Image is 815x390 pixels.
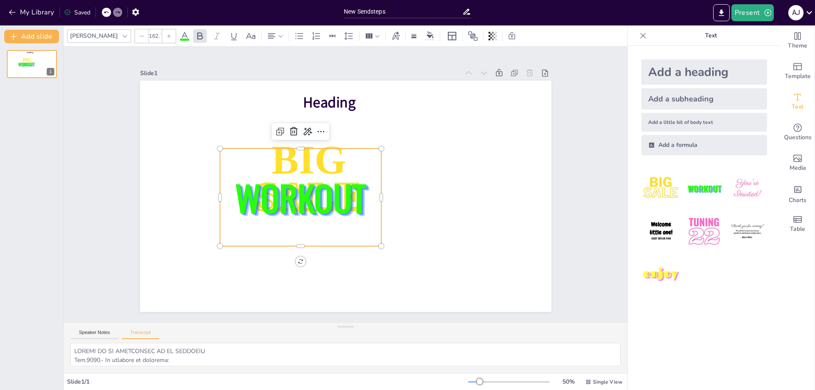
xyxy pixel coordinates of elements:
[641,135,767,155] div: Add a formula
[788,41,807,51] span: Theme
[781,87,815,117] div: Add text boxes
[728,169,767,208] img: 3.jpeg
[785,72,811,81] span: Template
[792,102,804,112] span: Text
[122,330,160,339] button: Transcript
[641,169,681,208] img: 1.jpeg
[468,31,478,41] span: Position
[641,255,681,295] img: 7.jpeg
[788,4,804,21] button: A J
[650,25,772,46] p: Text
[363,29,382,43] div: Column Count
[641,212,681,251] img: 4.jpeg
[641,88,767,109] div: Add a subheading
[558,378,579,386] div: 50 %
[593,379,622,385] span: Single View
[781,148,815,178] div: Add images, graphics, shapes or video
[790,163,806,173] span: Media
[389,29,402,43] div: Text effects
[445,29,459,43] div: Layout
[344,6,462,18] input: Insert title
[790,224,805,234] span: Table
[781,56,815,87] div: Add ready made slides
[327,84,383,119] span: Heading
[4,30,59,43] button: Add slide
[67,378,468,386] div: Slide 1 / 1
[728,212,767,251] img: 6.jpeg
[27,51,33,54] span: Heading
[7,50,57,78] div: 1
[70,343,621,366] textarea: LOREMI DO SI AMETCONSEC AD EL SEDDOEIU Tem.9090.- In utlabore et dolorema: a) eni adminimveni qui...
[781,117,815,148] div: Get real-time input from your audience
[789,196,807,205] span: Charts
[788,5,804,20] div: A J
[784,133,812,142] span: Questions
[228,138,369,227] span: WORKOUT
[23,57,32,62] span: BIG
[731,4,774,21] button: Present
[47,68,54,76] div: 1
[641,113,767,132] div: Add a little bit of body text
[781,178,815,209] div: Add charts and graphs
[424,31,436,40] div: Background color
[183,11,490,118] div: Slide 1
[68,30,120,42] div: [PERSON_NAME]
[6,6,58,19] button: My Library
[781,25,815,56] div: Change the overall theme
[684,169,724,208] img: 2.jpeg
[684,212,724,251] img: 5.jpeg
[18,61,34,67] span: WORKOUT
[641,59,767,85] div: Add a heading
[781,209,815,239] div: Add a table
[70,330,118,339] button: Speaker Notes
[64,8,90,17] div: Saved
[713,4,730,21] button: Export to PowerPoint
[409,29,419,43] div: Border settings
